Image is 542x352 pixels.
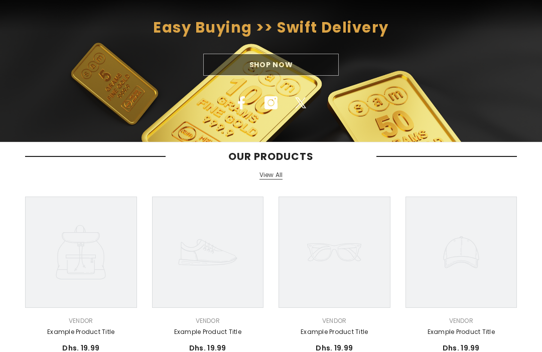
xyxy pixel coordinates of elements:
a: Example product title [152,326,264,337]
span: Our Products [166,150,376,162]
a: Example product title [405,326,517,337]
a: View All [259,171,283,180]
div: Vendor [152,315,264,326]
div: Vendor [279,315,390,326]
div: Vendor [405,315,517,326]
a: Example product title [279,326,390,337]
